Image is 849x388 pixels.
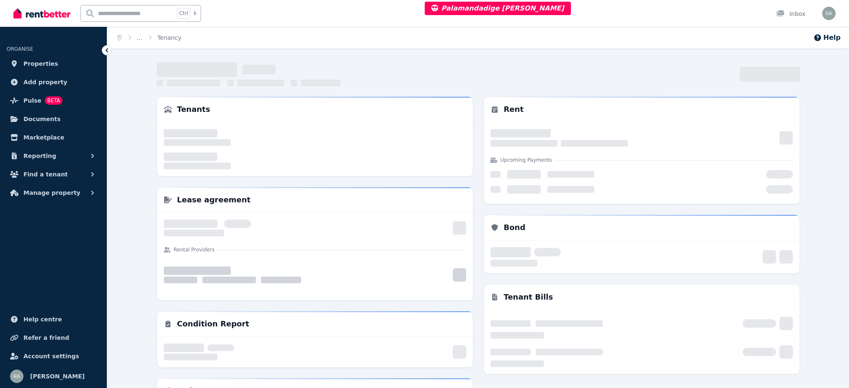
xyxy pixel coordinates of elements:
[7,92,100,109] a: PulseBETA
[7,311,100,328] a: Help centre
[13,7,70,20] img: RentBetter
[177,194,251,206] h3: Lease agreement
[23,151,56,161] span: Reporting
[7,348,100,365] a: Account settings
[23,96,41,106] span: Pulse
[23,77,67,87] span: Add property
[501,157,552,163] h4: Upcoming Payments
[177,103,210,115] h3: Tenants
[194,10,196,17] span: k
[7,184,100,201] button: Manage property
[7,111,100,127] a: Documents
[813,33,841,43] button: Help
[504,103,524,115] h3: Rent
[23,333,69,343] span: Refer a friend
[137,34,142,42] span: ...
[23,314,62,324] span: Help centre
[7,129,100,146] a: Marketplace
[504,291,553,303] h3: Tenant Bills
[23,188,80,198] span: Manage property
[7,55,100,72] a: Properties
[30,371,85,381] span: [PERSON_NAME]
[174,246,215,253] h4: Rental Providers
[23,169,68,179] span: Find a tenant
[7,147,100,164] button: Reporting
[45,96,62,105] span: BETA
[177,8,190,19] span: Ctrl
[776,10,805,18] div: Inbox
[23,351,79,361] span: Account settings
[7,46,33,52] span: ORGANISE
[23,114,61,124] span: Documents
[7,74,100,91] a: Add property
[7,329,100,346] a: Refer a friend
[107,27,191,49] nav: Breadcrumb
[177,318,249,330] h3: Condition Report
[431,4,564,12] span: Palamandadige [PERSON_NAME]
[23,59,58,69] span: Properties
[10,370,23,383] img: Rochelle Alvarez
[7,166,100,183] button: Find a tenant
[157,34,181,41] a: Tenancy
[23,132,64,142] span: Marketplace
[822,7,836,20] img: Rochelle Alvarez
[504,222,526,233] h3: Bond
